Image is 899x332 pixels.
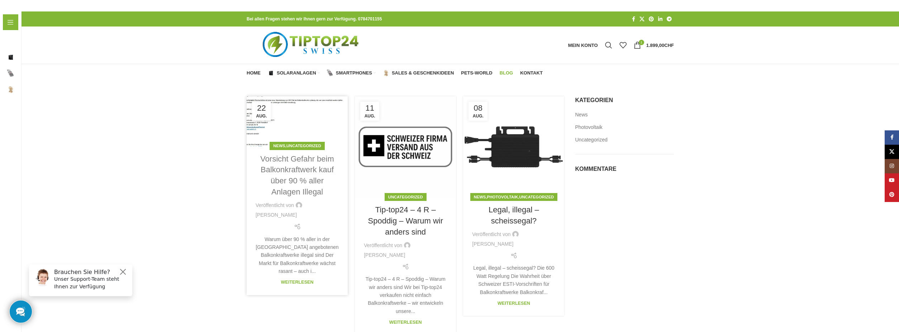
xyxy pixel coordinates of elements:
a: Uncategorized [575,136,608,144]
a: Pinterest Social Link [647,14,656,24]
a: LinkedIn Social Link [656,14,665,24]
img: Sales & Geschenkideen [383,70,389,76]
a: Facebook Social Link [630,14,637,24]
span: 11 [363,104,377,112]
h5: Kategorien [575,96,674,104]
span: Veröffentlicht von [364,241,402,249]
a: Solaranlagen [268,66,320,80]
div: Meine Wunschliste [616,38,630,52]
a: Photovoltaik [575,124,603,131]
img: Customer service [10,10,28,28]
span: Pets-World [461,70,492,76]
span: Kontakt [520,70,543,76]
a: Pets-World [461,66,492,80]
div: Legal, illegal – scheissegal? Die 600 Watt Regelung Die Wahrheit über Schweizer ESTI-Vorschriften... [472,264,555,296]
span: CHF [664,43,674,48]
a: News [575,111,589,119]
a: Instagram Social Link [885,159,899,173]
span: Aug. [471,114,485,118]
a: Suche [601,38,616,52]
span: Blog [500,70,513,76]
span: Solaranlagen [277,70,316,76]
a: YouTube Social Link [885,173,899,188]
span: 22 [255,104,268,112]
a: Home [247,66,261,80]
div: , [270,142,324,150]
a: Telegram Social Link [665,14,674,24]
a: Smartphones [327,66,376,80]
a: Weiterlesen [281,280,314,285]
a: Pinterest Social Link [885,188,899,202]
a: Vorsicht Gefahr beim Balkonkraftwerk kauf über 90 % aller Anlagen Illegal [260,154,334,196]
span: 08 [471,104,485,112]
a: Uncategorized [388,195,423,199]
a: Kontakt [520,66,543,80]
span: Smartphones [336,70,372,76]
a: Weiterlesen [498,301,530,306]
a: News [474,195,486,199]
a: Photovoltaik [487,195,518,199]
a: X Social Link [885,145,899,159]
a: News [273,144,285,148]
strong: Bei allen Fragen stehen wir Ihnen gern zur Verfügung. 0784701155 [247,16,382,21]
span: Aug. [363,114,377,118]
a: [PERSON_NAME] [256,211,297,219]
span: Veröffentlicht von [472,230,510,238]
p: Unser Support-Team steht Ihnen zur Verfügung [31,17,105,32]
a: Mein Konto [565,38,601,52]
div: , , [470,193,558,201]
a: Legal, illegal – scheissegal? [489,205,539,225]
h6: Brauchen Sie Hilfe? [31,10,105,17]
span: Home [247,70,261,76]
span: Aug. [255,114,268,118]
h5: Kommentare [575,165,674,173]
img: Tiptop24 Nachhaltige & Faire Produkte [247,27,377,64]
div: Tip-top24 – 4 R – Spoddig – Warum wir anders sind Wir bei Tip-top24 verkaufen nicht einfach Balko... [364,275,447,315]
div: Hauptnavigation [243,66,546,80]
img: author-avatar [404,242,410,249]
a: X Social Link [637,14,647,24]
a: [PERSON_NAME] [472,240,513,248]
span: 1 [639,40,644,45]
button: Close [95,9,104,18]
a: [PERSON_NAME] [364,251,405,259]
bdi: 1.899,00 [646,43,674,48]
a: Uncategorized [286,144,321,148]
img: author-avatar [512,231,519,237]
a: Sales & Geschenkideen [383,66,454,80]
span: Veröffentlicht von [256,201,294,209]
a: Blog [500,66,513,80]
a: Logo der Website [247,42,377,48]
img: author-avatar [296,202,302,208]
img: Smartphones [327,70,333,76]
a: Weiterlesen [389,320,422,325]
a: 1 1.899,00CHF [630,38,677,52]
span: Mein Konto [568,43,598,48]
img: Solaranlagen [268,70,274,76]
span: Sales & Geschenkideen [392,70,454,76]
a: Facebook Social Link [885,130,899,145]
div: Warum über 90 % aller in der [GEOGRAPHIC_DATA] angebotenen Balkonkraftwerke illegal sind Der Mark... [256,235,339,275]
a: Tip-top24 – 4 R – Spoddig – Warum wir anders sind [368,205,443,236]
a: Uncategorized [519,195,554,199]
